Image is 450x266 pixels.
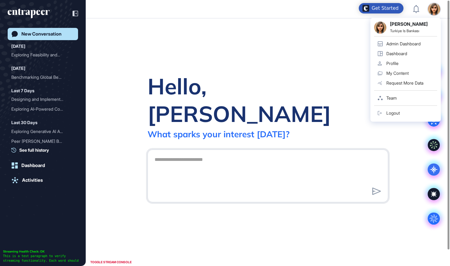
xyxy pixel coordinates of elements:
[11,50,74,60] div: Exploring Feasibility and Methods for Integrating MCP Server within Banking BaaS Infrastructure
[11,65,25,72] div: [DATE]
[11,119,37,126] div: Last 30 Days
[11,50,69,60] div: Exploring Feasibility and...
[11,94,69,104] div: Designing and Implementin...
[11,127,69,136] div: Exploring Generative AI A...
[11,94,74,104] div: Designing and Implementing Performance Management Systems in Hospitals: Strategies for Enhancing ...
[11,104,69,114] div: Exploring AI-Powered Cons...
[372,5,399,11] div: Get Started
[8,28,78,40] a: New Conversation
[11,127,74,136] div: Exploring Generative AI Applications in the Insurance Industry
[11,136,69,146] div: Peer [PERSON_NAME] Bagnar Mi...
[8,174,78,186] a: Activities
[22,177,43,183] div: Activities
[428,3,440,15] img: user-avatar
[21,163,45,168] div: Dashboard
[148,129,290,139] div: What sparks your interest [DATE]?
[11,72,74,82] div: Benchmarking Global Best Practices in Idea Collection and Innovation Funnel Management
[362,5,369,12] img: launcher-image-alternative-text
[11,104,74,114] div: Exploring AI-Powered Consulting Platforms for SMEs: Bridging the Gap in Mid-Market Strategy Devel...
[89,258,133,266] div: TOGGLE STREAM CONSOLE
[19,147,49,153] span: See full history
[11,147,78,153] a: See full history
[359,3,403,13] div: Open Get Started checklist
[11,43,25,50] div: [DATE]
[11,72,69,82] div: Benchmarking Global Best ...
[11,136,74,146] div: Peer Beni Reese Bagnar Misib
[8,159,78,172] a: Dashboard
[21,31,62,37] div: New Conversation
[8,9,50,18] div: entrapeer-logo
[11,87,34,94] div: Last 7 Days
[148,72,388,127] div: Hello, [PERSON_NAME]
